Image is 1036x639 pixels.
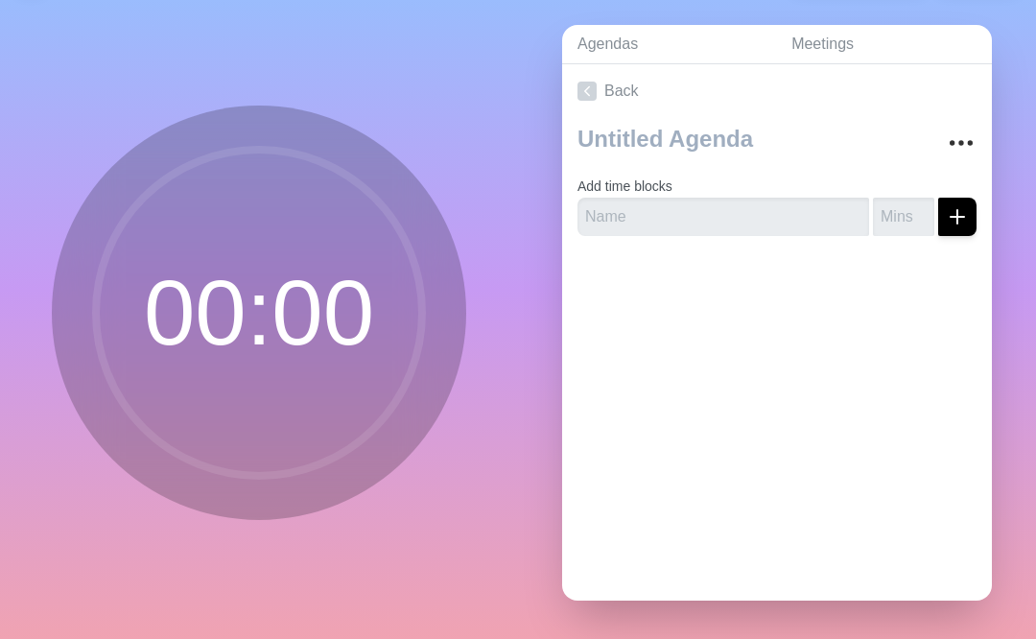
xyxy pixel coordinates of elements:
[873,198,934,236] input: Mins
[577,198,869,236] input: Name
[776,25,992,64] a: Meetings
[942,124,980,162] button: More
[562,64,992,118] a: Back
[562,25,776,64] a: Agendas
[577,178,672,194] label: Add time blocks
